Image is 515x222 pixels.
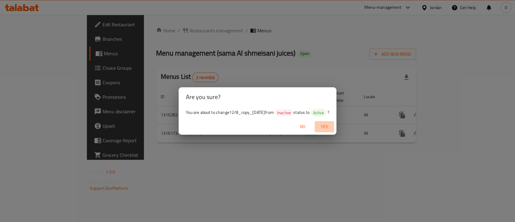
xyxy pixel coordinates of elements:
[317,123,332,130] span: Yes
[275,109,293,116] div: Inactive
[311,110,326,116] span: Active
[315,121,334,132] button: Yes
[293,121,312,132] button: No
[311,109,326,116] div: Active
[295,123,310,130] span: No
[275,110,293,116] span: Inactive
[186,92,329,102] h2: Are you sure?
[186,108,329,116] span: You are about to change 12/8_copy_[DATE] from status to ?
